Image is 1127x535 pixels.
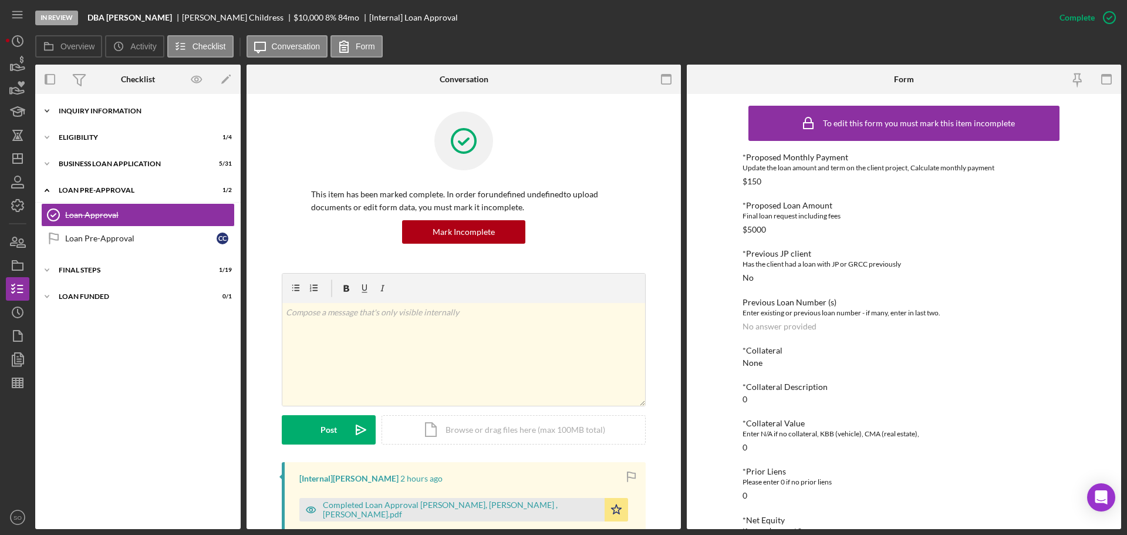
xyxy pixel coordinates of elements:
div: Complete [1059,6,1095,29]
div: None [743,358,762,368]
div: 84 mo [338,13,359,22]
div: Please enter 0 if no prior liens [743,476,1065,488]
div: *Previous JP client [743,249,1065,258]
div: [Internal] [PERSON_NAME] [299,474,399,483]
div: In Review [35,11,78,25]
div: LOAN FUNDED [59,293,203,300]
a: Loan Approval [41,203,235,227]
div: FINAL STEPS [59,267,203,274]
button: Mark Incomplete [402,220,525,244]
button: Overview [35,35,102,58]
div: Open Intercom Messenger [1087,483,1115,512]
label: Checklist [193,42,226,51]
div: 0 [743,395,747,404]
div: 1 / 19 [211,267,232,274]
label: Activity [130,42,156,51]
div: 0 [743,491,747,500]
div: C C [217,233,228,244]
label: Conversation [272,42,320,51]
button: SO [6,506,29,529]
div: No [743,273,754,282]
button: Post [282,415,376,445]
div: Loan Approval [65,210,234,220]
button: Activity [105,35,164,58]
div: Update the loan amount and term on the client project, Calculate monthly payment [743,162,1065,174]
div: Loan Pre-Approval [65,234,217,243]
button: Complete [1048,6,1121,29]
button: Form [330,35,383,58]
p: This item has been marked complete. In order for undefined undefined to upload documents or edit ... [311,188,616,214]
div: *Proposed Monthly Payment [743,153,1065,162]
div: 1 / 4 [211,134,232,141]
div: *Collateral [743,346,1065,355]
label: Form [356,42,375,51]
div: Post [320,415,337,445]
div: *Net Equity [743,516,1065,525]
div: 1 / 2 [211,187,232,194]
label: Overview [60,42,95,51]
div: INQUIRY INFORMATION [59,107,226,115]
time: 2025-10-15 15:03 [400,474,443,483]
span: $10,000 [293,12,323,22]
button: Checklist [167,35,234,58]
div: Final loan request including fees [743,210,1065,222]
div: *Prior Liens [743,467,1065,476]
div: BUSINESS LOAN APPLICATION [59,160,203,167]
div: ELIGIBILITY [59,134,203,141]
div: *Collateral Description [743,382,1065,392]
div: LOAN PRE-APPROVAL [59,187,203,194]
div: *Proposed Loan Amount [743,201,1065,210]
div: Enter N/A if no collateral, KBB (vehicle), CMA (real estate), [743,428,1065,440]
div: Form [894,75,914,84]
a: Loan Pre-ApprovalCC [41,227,235,250]
button: Completed Loan Approval [PERSON_NAME], [PERSON_NAME] , [PERSON_NAME].pdf [299,498,628,521]
div: Has the client had a loan with JP or GRCC previously [743,258,1065,270]
div: 8 % [325,13,336,22]
div: 0 / 1 [211,293,232,300]
div: Previous Loan Number (s) [743,298,1065,307]
div: [Internal] Loan Approval [369,13,458,22]
div: 0 [743,443,747,452]
div: Enter existing or previous loan number - if many, enter in last two. [743,307,1065,319]
div: 5 / 31 [211,160,232,167]
div: [PERSON_NAME] Childress [182,13,293,22]
div: No answer provided [743,322,816,331]
text: SO [14,514,22,521]
div: *Collateral Value [743,419,1065,428]
div: $150 [743,177,761,186]
div: To edit this form you must mark this item incomplete [823,119,1015,128]
b: DBA [PERSON_NAME] [87,13,172,22]
button: Conversation [247,35,328,58]
div: $5000 [743,225,766,234]
div: Checklist [121,75,155,84]
div: Conversation [440,75,488,84]
div: Mark Incomplete [433,220,495,244]
div: Completed Loan Approval [PERSON_NAME], [PERSON_NAME] , [PERSON_NAME].pdf [323,500,599,519]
